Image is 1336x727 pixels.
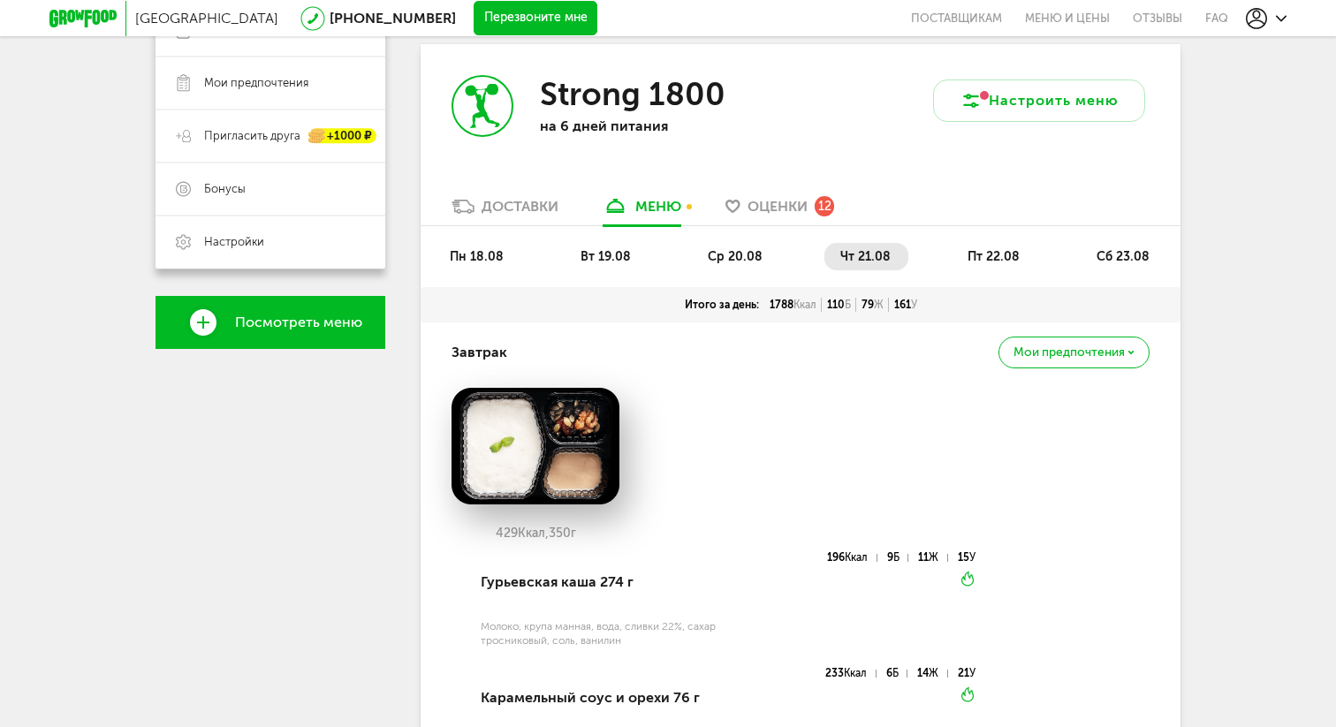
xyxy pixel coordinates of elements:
[969,667,975,679] span: У
[717,197,843,225] a: Оценки 12
[825,670,876,678] div: 233
[969,551,975,564] span: У
[540,117,770,134] p: на 6 дней питания
[893,551,900,564] span: Б
[840,249,891,264] span: чт 21.08
[481,619,725,647] div: Молоко, крупа манная, вода, сливки 22%, сахар тросниковый, соль, ванилин
[793,299,816,311] span: Ккал
[968,249,1020,264] span: пт 22.08
[1097,249,1150,264] span: сб 23.08
[958,670,975,678] div: 21
[309,129,376,144] div: +1000 ₽
[156,296,385,349] a: Посмотреть меню
[235,314,362,330] span: Посмотреть меню
[911,299,917,311] span: У
[822,298,856,312] div: 110
[874,299,884,311] span: Ж
[518,526,549,541] span: Ккал,
[581,249,631,264] span: вт 19.08
[452,526,619,541] div: 429 350
[764,298,822,312] div: 1788
[918,554,947,562] div: 11
[845,551,868,564] span: Ккал
[856,298,889,312] div: 79
[204,234,264,250] span: Настройки
[679,298,764,312] div: Итого за день:
[474,1,597,36] button: Перезвоните мне
[481,552,725,612] div: Гурьевская каша 274 г
[571,526,576,541] span: г
[330,10,456,27] a: [PHONE_NUMBER]
[635,198,681,215] div: меню
[594,197,690,225] a: меню
[933,80,1145,122] button: Настроить меню
[917,670,947,678] div: 14
[827,554,877,562] div: 196
[204,128,300,144] span: Пригласить друга
[889,298,922,312] div: 161
[156,216,385,269] a: Настройки
[748,198,808,215] span: Оценки
[135,10,278,27] span: [GEOGRAPHIC_DATA]
[204,181,246,197] span: Бонусы
[929,551,938,564] span: Ж
[452,336,507,369] h4: Завтрак
[958,554,975,562] div: 15
[156,110,385,163] a: Пригласить друга +1000 ₽
[844,667,867,679] span: Ккал
[887,554,908,562] div: 9
[482,198,558,215] div: Доставки
[450,249,504,264] span: пн 18.08
[540,75,725,113] h3: Strong 1800
[845,299,851,311] span: Б
[156,163,385,216] a: Бонусы
[892,667,899,679] span: Б
[443,197,567,225] a: Доставки
[815,196,834,216] div: 12
[1013,346,1125,359] span: Мои предпочтения
[929,667,938,679] span: Ж
[708,249,763,264] span: ср 20.08
[204,75,308,91] span: Мои предпочтения
[156,57,385,110] a: Мои предпочтения
[452,388,619,504] img: big_pf808mGKqrAvdYHC.png
[886,670,907,678] div: 6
